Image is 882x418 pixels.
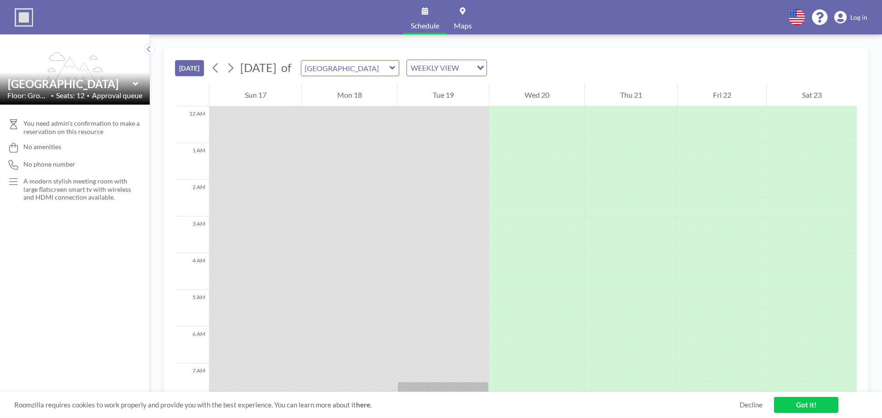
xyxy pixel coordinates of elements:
[774,397,838,413] a: Got it!
[397,84,489,106] div: Tue 19
[15,8,33,27] img: organization-logo
[301,61,390,76] input: Vista Meeting Room
[356,401,372,409] a: here.
[175,143,209,180] div: 1 AM
[407,60,486,76] div: Search for option
[23,160,75,168] span: No phone number
[23,143,61,151] span: No amenities
[489,84,584,106] div: Wed 20
[56,91,85,100] span: Seats: 12
[411,22,439,29] span: Schedule
[281,61,291,75] span: of
[175,180,209,217] div: 2 AM
[209,84,301,106] div: Sun 17
[175,253,209,290] div: 4 AM
[740,401,763,409] a: Decline
[678,84,766,106] div: Fri 22
[7,91,49,100] span: Floor: Ground Fl...
[175,363,209,400] div: 7 AM
[240,61,277,74] span: [DATE]
[175,327,209,363] div: 6 AM
[175,106,209,143] div: 12 AM
[8,77,133,90] input: Vista Meeting Room
[585,84,677,106] div: Thu 21
[87,93,90,99] span: •
[462,62,471,74] input: Search for option
[834,11,867,24] a: Log in
[767,84,857,106] div: Sat 23
[850,13,867,22] span: Log in
[302,84,397,106] div: Mon 18
[14,401,740,409] span: Roomzilla requires cookies to work properly and provide you with the best experience. You can lea...
[175,217,209,253] div: 3 AM
[409,62,461,74] span: WEEKLY VIEW
[23,119,142,135] span: You need admin's confirmation to make a reservation on this resource
[175,290,209,327] div: 5 AM
[23,177,131,201] p: A modern stylish meeting room with large flatscreen smart tv with wireless and HDMI connection av...
[92,91,142,100] span: Approval queue
[454,22,472,29] span: Maps
[175,60,204,76] button: [DATE]
[51,93,54,99] span: •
